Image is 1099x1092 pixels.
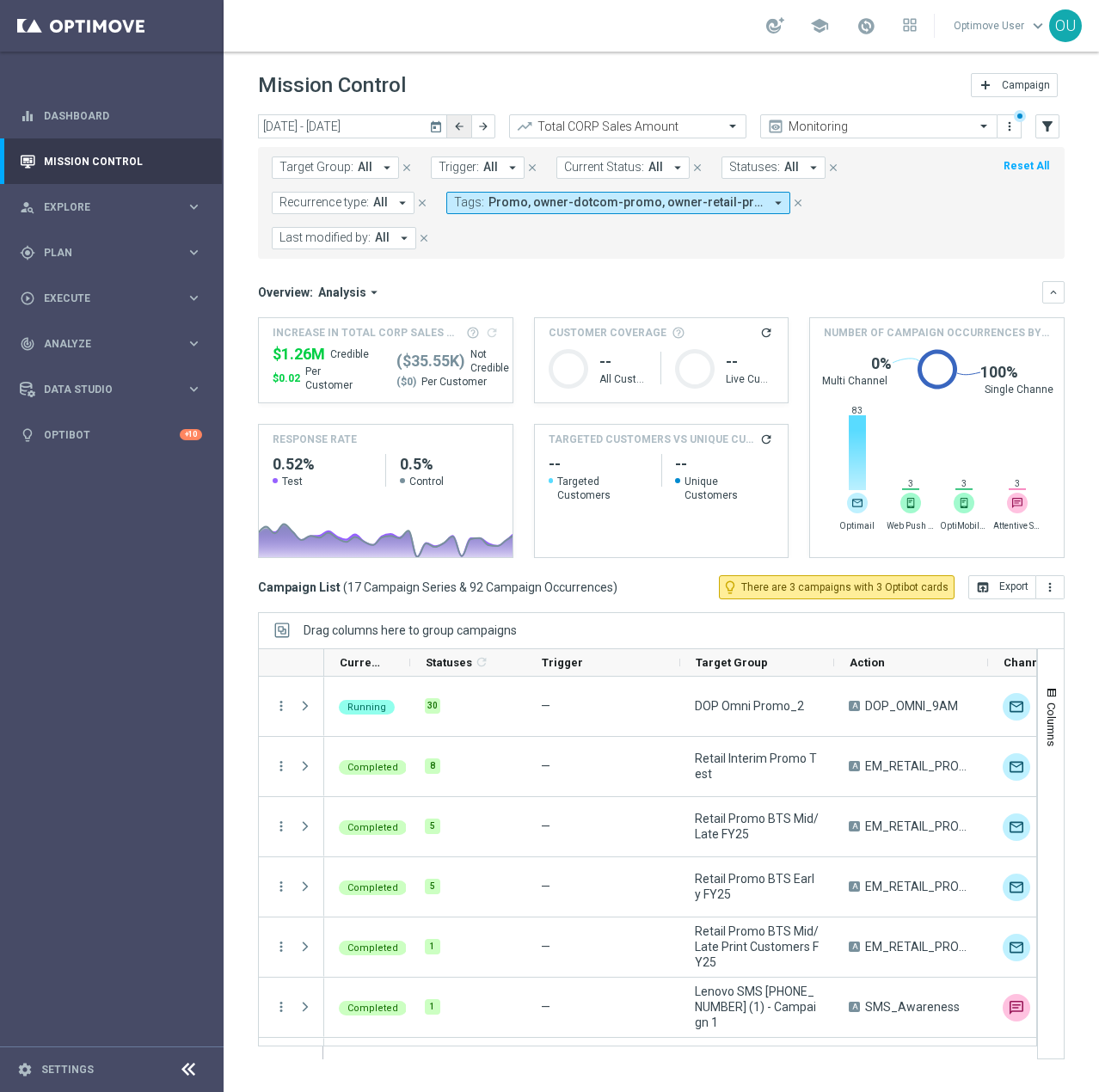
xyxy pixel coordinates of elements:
[273,371,300,385] span: $0.02
[767,118,784,135] i: preview
[347,580,613,595] span: 17 Campaign Series & 92 Campaign Occurrences
[20,291,35,306] i: play_circle_outline
[272,227,416,249] button: Last modified by: All arrow_drop_down
[259,677,324,737] div: Press SPACE to select this row.
[347,1003,398,1014] span: Completed
[721,156,826,179] button: Statuses: All arrow_drop_down
[273,999,289,1015] button: more_vert
[719,575,955,599] button: lightbulb_outline There are 3 campaigns with 3 Optibot cards
[1003,813,1030,841] img: Optimail
[670,160,685,175] i: arrow_drop_down
[279,160,353,175] span: Target Group:
[849,701,860,711] span: A
[347,882,398,893] span: Completed
[849,761,860,771] span: A
[955,478,973,489] span: 3
[696,656,768,669] span: Target Group
[279,195,369,210] span: Recurrence type:
[19,246,203,260] button: gps_fixed Plan keyboard_arrow_right
[416,197,428,209] i: close
[20,382,186,397] div: Data Studio
[186,335,202,352] i: keyboard_arrow_right
[1001,116,1018,137] button: more_vert
[1003,934,1030,961] div: Optimail
[347,942,398,954] span: Completed
[887,520,934,531] span: Web Push Notifications
[472,653,488,672] span: Calculate column
[273,698,289,714] button: more_vert
[690,158,705,177] button: close
[971,73,1058,97] button: add Campaign
[695,984,820,1030] span: Lenovo SMS 20250930 (1) - Campaign 1
[453,120,465,132] i: arrow_back
[826,158,841,177] button: close
[186,199,202,215] i: keyboard_arrow_right
[273,939,289,954] button: more_vert
[399,158,414,177] button: close
[19,383,203,396] div: Data Studio keyboard_arrow_right
[340,656,381,669] span: Current Status
[675,475,774,502] span: Unique Customers
[425,939,440,954] div: 1
[847,493,868,513] img: email.svg
[409,475,444,488] span: Control
[427,114,447,140] button: today
[865,939,973,954] span: EM_RETAIL_PROMO
[483,160,498,175] span: All
[339,758,407,775] colored-tag: Completed
[979,78,992,92] i: add
[1042,281,1065,304] button: keyboard_arrow_down
[695,698,804,714] span: DOP Omni Promo_2
[416,229,432,248] button: close
[525,158,540,177] button: close
[19,337,203,351] div: track_changes Analyze keyboard_arrow_right
[44,202,186,212] span: Explore
[339,939,407,955] colored-tag: Completed
[1007,493,1028,513] img: message-text.svg
[695,871,820,902] span: Retail Promo BTS Early FY25
[901,478,920,489] span: 3
[454,195,484,210] span: Tags:
[19,109,203,123] button: equalizer Dashboard
[273,758,289,774] i: more_vert
[790,193,806,212] button: close
[347,702,386,713] span: Running
[19,200,203,214] div: person_search Explore keyboard_arrow_right
[20,199,186,215] div: Explore
[759,433,773,446] i: refresh
[865,758,973,774] span: EM_RETAIL_PROMO
[429,119,445,134] i: today
[20,93,202,138] div: Dashboard
[396,375,416,389] span: ($0)
[1003,753,1030,781] img: Optimail
[259,917,324,978] div: Press SPACE to select this row.
[865,698,958,714] span: DOP_OMNI_9AM
[849,942,860,952] span: A
[343,580,347,595] span: (
[564,160,644,175] span: Current Status:
[1003,874,1030,901] img: Optimail
[824,325,1050,340] span: Number of campaign occurrences by channel
[865,879,973,894] span: EM_RETAIL_PROMO
[1007,493,1028,513] div: Attentive SMS
[318,285,366,300] span: Analysis
[865,999,960,1015] span: SMS_Awareness
[439,160,479,175] span: Trigger:
[980,362,1018,383] span: 100%
[425,698,440,714] div: 30
[375,230,390,245] span: All
[425,999,440,1015] div: 1
[541,759,550,773] span: —
[488,195,764,210] span: Promo owner-dotcom-promo owner-retail-promo promo
[1036,575,1065,599] button: more_vert
[20,291,186,306] div: Execute
[505,160,520,175] i: arrow_drop_down
[395,195,410,211] i: arrow_drop_down
[849,881,860,892] span: A
[599,372,648,386] p: All Customers
[695,811,820,842] span: Retail Promo BTS Mid/Late FY25
[44,339,186,349] span: Analyze
[273,819,289,834] i: more_vert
